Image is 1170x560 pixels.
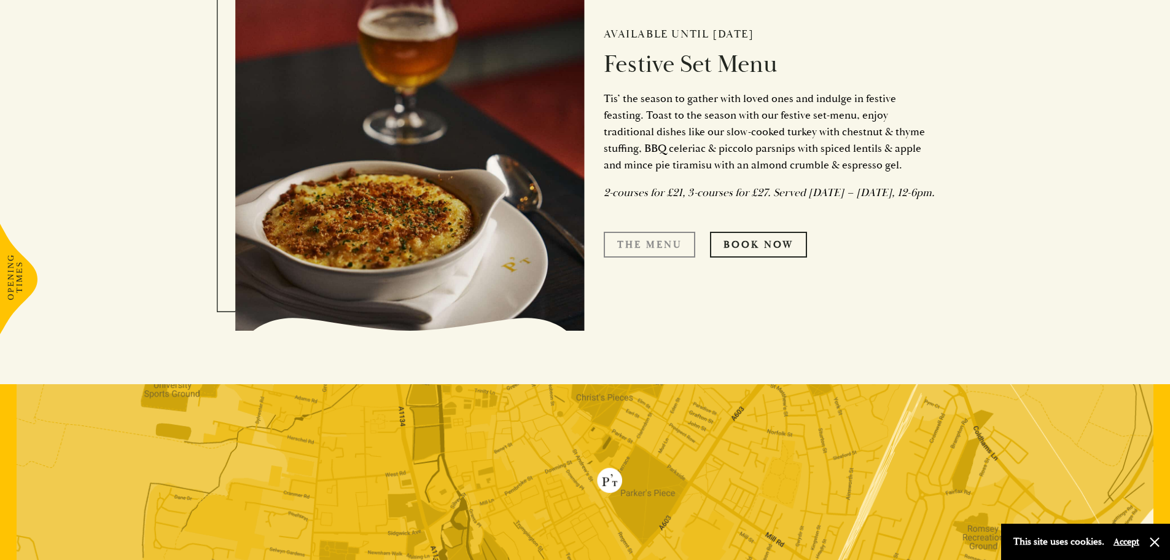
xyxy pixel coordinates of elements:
[604,50,935,79] h2: Festive Set Menu
[604,28,935,41] h2: Available until [DATE]
[1113,536,1139,548] button: Accept
[604,90,935,173] p: Tis’ the season to gather with loved ones and indulge in festive feasting. Toast to the season wi...
[604,232,695,258] a: The Menu
[604,186,935,200] em: 2-courses for £21, 3-courses for £27. Served [DATE] – [DATE], 12-6pm.
[710,232,807,258] a: Book Now
[1149,536,1161,548] button: Close and accept
[1013,533,1104,551] p: This site uses cookies.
